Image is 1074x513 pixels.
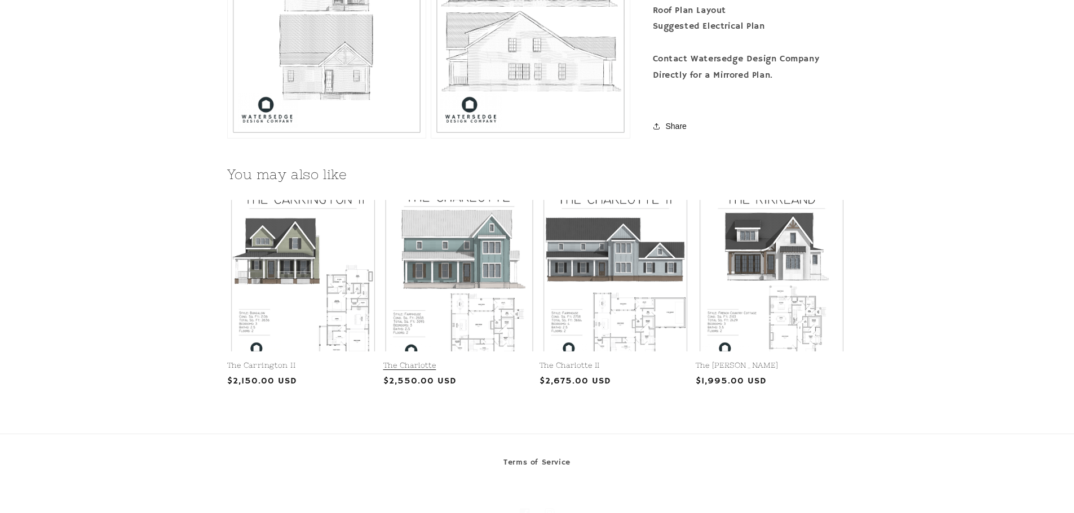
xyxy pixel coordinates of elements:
a: The Carrington II [227,361,379,371]
a: The [PERSON_NAME] [696,361,847,371]
a: The Charlotte II [540,361,691,371]
button: Share [653,114,690,139]
a: Terms of Service [503,456,571,472]
a: The Charlotte [383,361,535,371]
h2: You may also like [227,166,847,183]
div: Roof Plan Layout [653,2,847,19]
div: Suggested Electrical Plan [653,19,847,35]
div: Contact Watersedge Design Company Directly for a Mirrored Plan. [653,51,847,84]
